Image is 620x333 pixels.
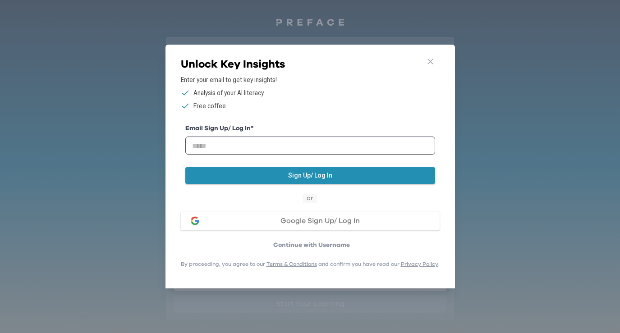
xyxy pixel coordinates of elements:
[193,101,226,111] p: Free coffee
[189,215,200,226] img: google login
[181,57,440,72] h3: Unlock Key Insights
[184,241,440,250] p: Continue with Username
[181,260,440,268] p: By proceeding, you agree to our and confirm you have read our .
[185,167,435,184] button: Sign Up/ Log In
[185,124,435,133] label: Email Sign Up/ Log In *
[266,261,317,267] a: Terms & Conditions
[181,212,440,230] button: google loginGoogle Sign Up/ Log In
[181,75,440,85] p: Enter your email to get key insights!
[193,88,264,98] p: Analysis of your AI literacy
[280,217,360,224] span: Google Sign Up/ Log In
[401,261,438,267] a: Privacy Policy
[303,194,317,203] span: or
